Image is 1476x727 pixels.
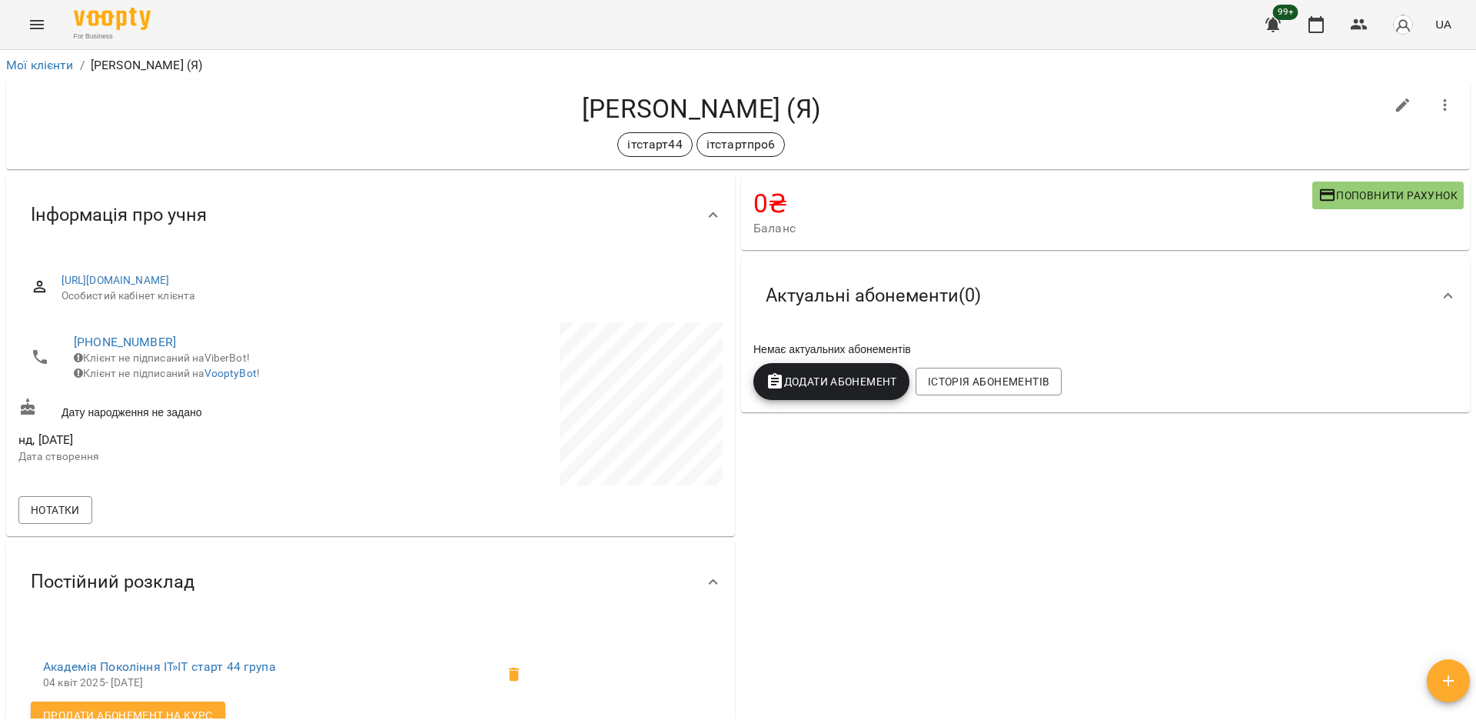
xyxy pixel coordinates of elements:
a: [URL][DOMAIN_NAME] [61,274,170,286]
img: avatar_s.png [1392,14,1414,35]
div: Актуальні абонементи(0) [741,256,1470,335]
p: ітстартпро6 [706,135,776,154]
p: 04 квіт 2025 - [DATE] [43,675,496,691]
span: Видалити клієнта з групи ітстарт44 для курсу ІТ старт 44 група? [496,656,533,693]
button: Нотатки [18,496,92,524]
span: Нотатки [31,501,80,519]
span: Постійний розклад [31,570,194,594]
span: Актуальні абонементи ( 0 ) [766,284,981,308]
p: [PERSON_NAME] (Я) [91,56,203,75]
div: Постійний розклад [6,542,735,622]
span: Клієнт не підписаний на ViberBot! [74,352,250,364]
a: Мої клієнти [6,58,74,72]
h4: [PERSON_NAME] (Я) [18,93,1385,125]
a: Академія Покоління ІТ»ІТ старт 44 група [43,659,276,674]
a: VooptyBot [204,367,257,379]
span: For Business [74,32,151,42]
span: Продати абонемент на Курс [43,706,213,725]
button: Додати Абонемент [753,363,909,400]
li: / [80,56,85,75]
div: ітстарт44 [617,132,692,157]
img: Voopty Logo [74,8,151,30]
div: ітстартпро6 [696,132,786,157]
button: Menu [18,6,55,43]
div: Дату народження не задано [15,395,371,423]
nav: breadcrumb [6,56,1470,75]
h4: 0 ₴ [753,188,1312,219]
a: [PHONE_NUMBER] [74,335,176,349]
span: Історія абонементів [928,372,1049,391]
button: Поповнити рахунок [1312,182,1464,209]
span: UA [1435,16,1451,32]
span: Клієнт не підписаний на ! [74,367,260,379]
span: 99+ [1273,5,1298,20]
button: Історія абонементів [916,368,1062,395]
span: Особистий кабінет клієнта [61,288,710,304]
span: Баланс [753,219,1312,238]
p: Дата створення [18,449,367,465]
span: Інформація про учня [31,203,207,227]
span: Поповнити рахунок [1318,186,1458,205]
span: нд, [DATE] [18,431,367,449]
div: Інформація про учня [6,175,735,255]
div: Немає актуальних абонементів [750,338,1461,360]
span: Додати Абонемент [766,372,897,391]
button: UA [1429,10,1458,38]
p: ітстарт44 [627,135,682,154]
